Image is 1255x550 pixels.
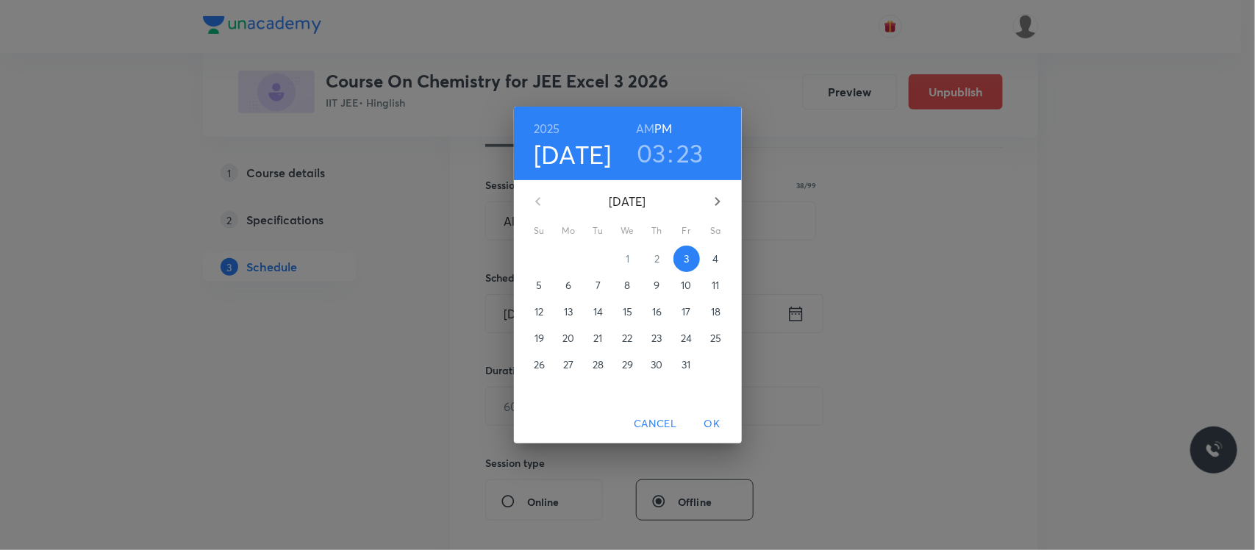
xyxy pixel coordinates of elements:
[556,272,582,299] button: 6
[585,325,612,351] button: 21
[654,118,672,139] button: PM
[711,304,721,319] p: 18
[534,139,612,170] button: [DATE]
[526,351,553,378] button: 26
[622,357,633,372] p: 29
[703,246,729,272] button: 4
[703,299,729,325] button: 18
[644,299,671,325] button: 16
[673,224,700,238] span: Fr
[534,118,560,139] button: 2025
[534,304,543,319] p: 12
[712,278,719,293] p: 11
[644,351,671,378] button: 30
[673,299,700,325] button: 17
[585,299,612,325] button: 14
[615,272,641,299] button: 8
[526,272,553,299] button: 5
[623,304,632,319] p: 15
[593,331,602,346] p: 21
[703,325,729,351] button: 25
[637,137,666,168] button: 03
[526,325,553,351] button: 19
[615,224,641,238] span: We
[654,278,659,293] p: 9
[651,331,662,346] p: 23
[585,272,612,299] button: 7
[526,224,553,238] span: Su
[593,304,603,319] p: 14
[615,325,641,351] button: 22
[651,357,662,372] p: 30
[673,246,700,272] button: 3
[689,410,736,438] button: OK
[676,137,704,168] button: 23
[673,351,700,378] button: 31
[563,357,573,372] p: 27
[526,299,553,325] button: 12
[556,351,582,378] button: 27
[622,331,632,346] p: 22
[534,331,544,346] p: 19
[668,137,673,168] h3: :
[565,278,571,293] p: 6
[681,278,691,293] p: 10
[673,272,700,299] button: 10
[624,278,630,293] p: 8
[556,325,582,351] button: 20
[628,410,682,438] button: Cancel
[712,251,718,266] p: 4
[644,325,671,351] button: 23
[652,304,662,319] p: 16
[695,415,730,433] span: OK
[636,118,654,139] button: AM
[673,325,700,351] button: 24
[703,272,729,299] button: 11
[644,272,671,299] button: 9
[681,331,692,346] p: 24
[703,224,729,238] span: Sa
[710,331,721,346] p: 25
[585,351,612,378] button: 28
[593,357,604,372] p: 28
[534,357,545,372] p: 26
[644,224,671,238] span: Th
[536,278,542,293] p: 5
[585,224,612,238] span: Tu
[556,299,582,325] button: 13
[596,278,601,293] p: 7
[615,299,641,325] button: 15
[556,224,582,238] span: Mo
[684,251,689,266] p: 3
[615,351,641,378] button: 29
[562,331,574,346] p: 20
[564,304,573,319] p: 13
[682,304,690,319] p: 17
[556,193,700,210] p: [DATE]
[634,415,676,433] span: Cancel
[682,357,690,372] p: 31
